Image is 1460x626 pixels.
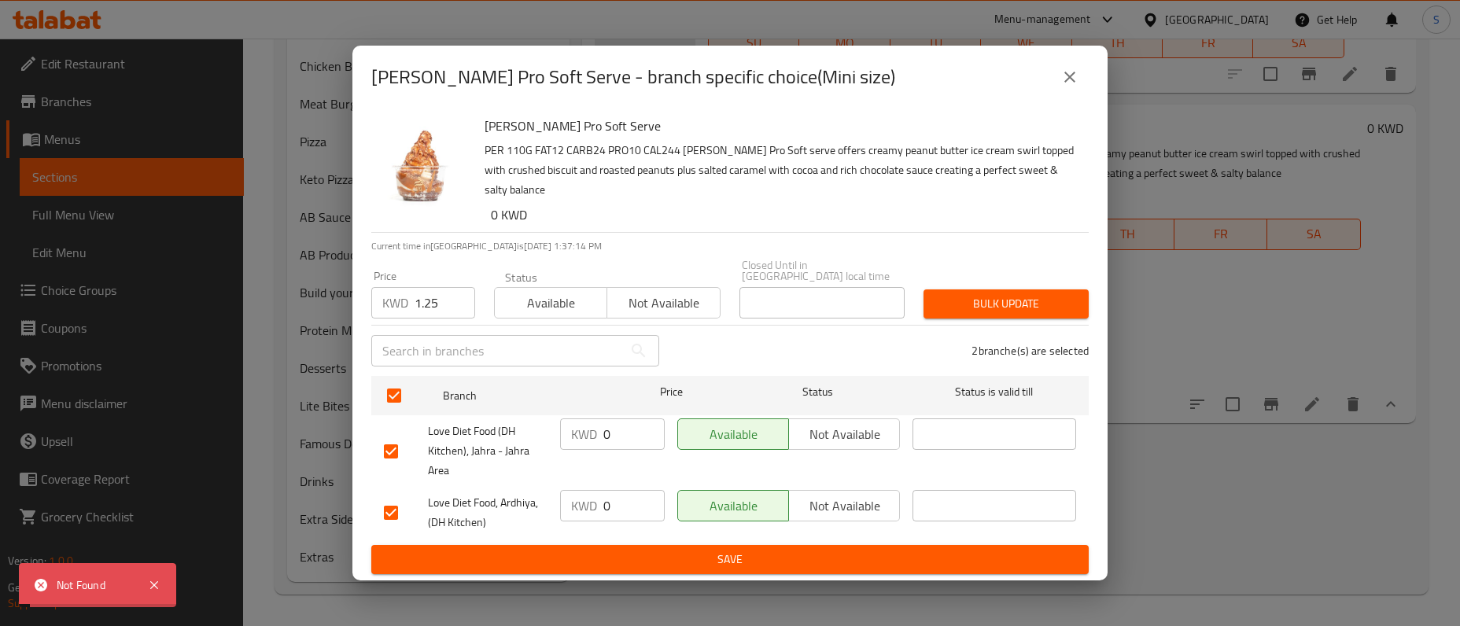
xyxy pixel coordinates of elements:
span: Love Diet Food (DH Kitchen), Jahra - Jahra Area [428,422,547,481]
p: PER 110G FAT12 CARB24 PRO10 CAL244 [PERSON_NAME] Pro Soft serve offers creamy peanut butter ice c... [485,141,1076,200]
h6: [PERSON_NAME] Pro Soft Serve [485,115,1076,137]
input: Please enter price [415,287,475,319]
button: Available [677,490,789,521]
p: KWD [382,293,408,312]
span: Bulk update [936,294,1076,314]
span: Branch [443,386,606,406]
h6: 0 KWD [491,204,1076,226]
p: KWD [571,425,597,444]
span: Not available [795,495,894,517]
span: Available [684,423,783,446]
button: Bulk update [924,289,1089,319]
button: Not available [606,287,720,319]
p: KWD [571,496,597,515]
div: Not Found [57,576,132,594]
span: Not available [614,292,713,315]
span: Love Diet Food, Ardhiya,(DH Kitchen) [428,493,547,532]
span: Save [384,550,1076,569]
button: Save [371,545,1089,574]
input: Please enter price [603,418,665,450]
input: Search in branches [371,335,623,366]
img: Nuti Pro Soft Serve [371,115,472,215]
span: Available [501,292,601,315]
button: Not available [788,418,900,450]
input: Please enter price [603,490,665,521]
button: Available [494,287,607,319]
button: Not available [788,490,900,521]
span: Status is valid till [912,382,1076,402]
p: Current time in [GEOGRAPHIC_DATA] is [DATE] 1:37:14 PM [371,239,1089,253]
span: Status [736,382,900,402]
span: Not available [795,423,894,446]
button: Available [677,418,789,450]
button: close [1051,58,1089,96]
p: 2 branche(s) are selected [971,343,1089,359]
h2: [PERSON_NAME] Pro Soft Serve - branch specific choice(Mini size) [371,64,895,90]
span: Available [684,495,783,517]
span: Price [619,382,724,402]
